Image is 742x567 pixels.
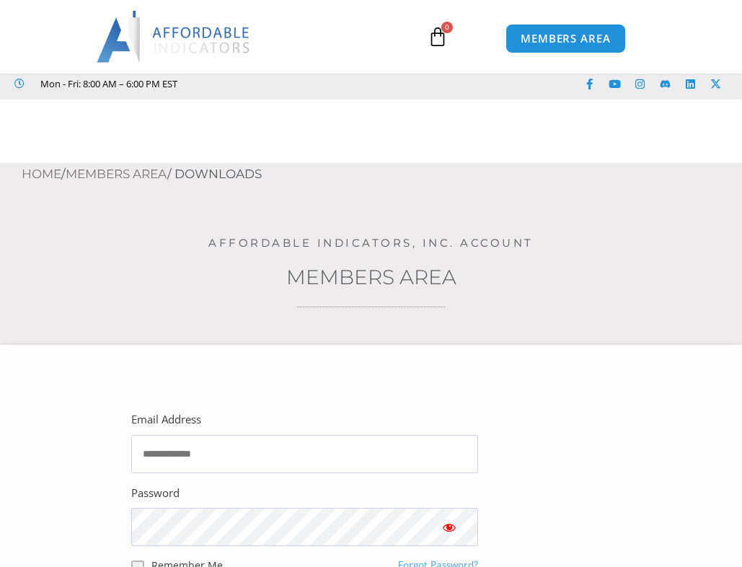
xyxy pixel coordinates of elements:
[131,483,180,504] label: Password
[521,33,611,44] span: MEMBERS AREA
[22,167,61,181] a: Home
[185,76,401,91] iframe: Customer reviews powered by Trustpilot
[441,22,453,33] span: 0
[37,75,177,92] span: Mon - Fri: 8:00 AM – 6:00 PM EST
[286,265,456,289] a: Members Area
[131,410,201,430] label: Email Address
[97,11,252,63] img: LogoAI | Affordable Indicators – NinjaTrader
[66,167,167,181] a: Members Area
[22,163,742,186] nav: Breadcrumb
[420,508,478,546] button: Show password
[406,16,469,58] a: 0
[505,24,626,53] a: MEMBERS AREA
[208,236,534,250] a: Affordable Indicators, Inc. Account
